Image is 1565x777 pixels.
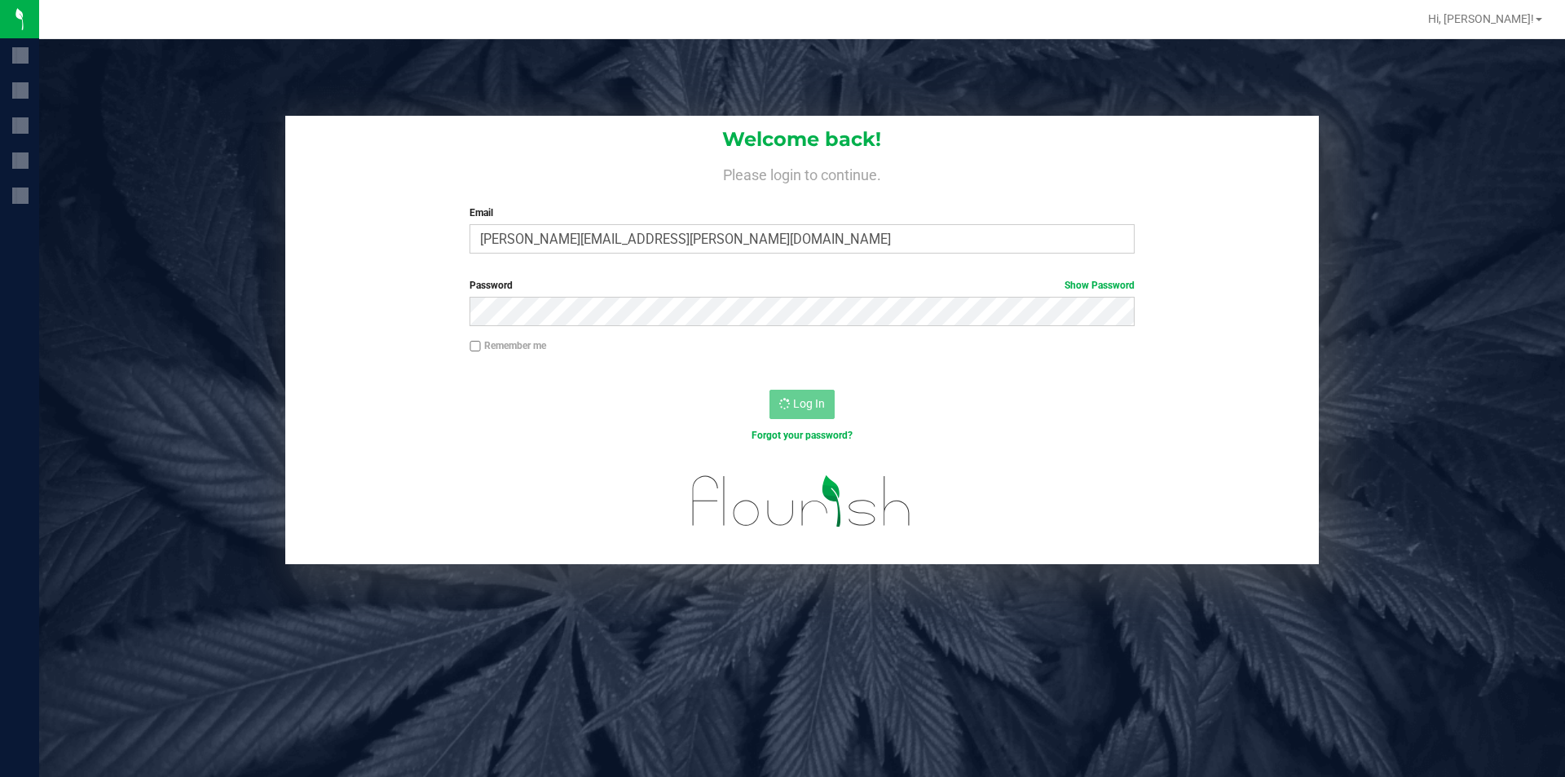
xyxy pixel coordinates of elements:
[769,390,835,419] button: Log In
[469,338,546,353] label: Remember me
[793,397,825,410] span: Log In
[752,430,853,441] a: Forgot your password?
[469,341,481,352] input: Remember me
[469,205,1134,220] label: Email
[285,163,1319,183] h4: Please login to continue.
[672,460,931,543] img: flourish_logo.svg
[1428,12,1534,25] span: Hi, [PERSON_NAME]!
[1065,280,1135,291] a: Show Password
[469,280,513,291] span: Password
[285,129,1319,150] h1: Welcome back!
